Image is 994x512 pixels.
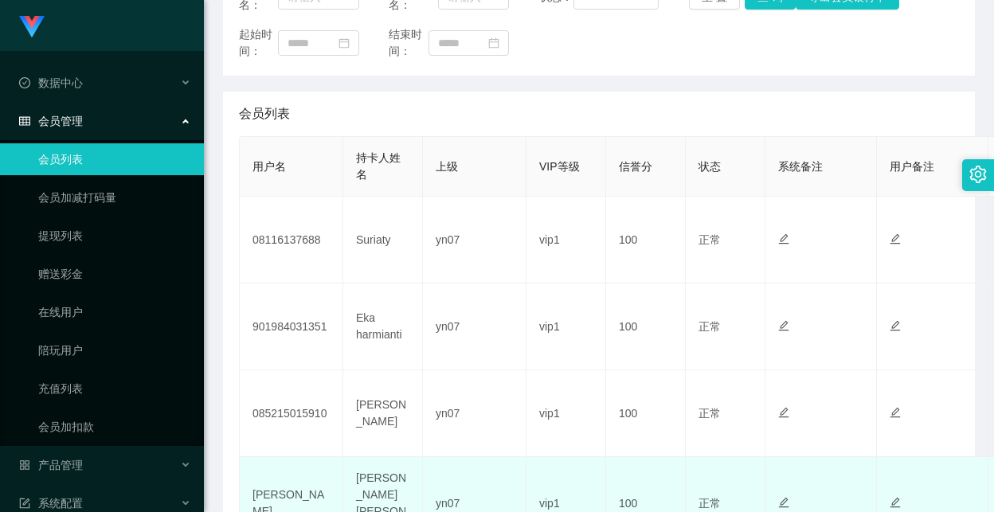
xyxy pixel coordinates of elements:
i: 图标: calendar [488,37,499,49]
span: 正常 [699,407,721,420]
span: 系统备注 [778,160,823,173]
td: Suriaty [343,197,423,283]
span: 数据中心 [19,76,83,89]
span: 用户名 [252,160,286,173]
td: 100 [606,283,686,370]
span: 信誉分 [619,160,652,173]
a: 会员加减打码量 [38,182,191,213]
span: 用户备注 [890,160,934,173]
i: 图标: edit [890,497,901,508]
span: 产品管理 [19,459,83,471]
td: yn07 [423,197,526,283]
span: 正常 [699,320,721,333]
i: 图标: calendar [339,37,350,49]
i: 图标: edit [778,497,789,508]
span: 正常 [699,233,721,246]
td: [PERSON_NAME] [343,370,423,457]
i: 图标: edit [778,407,789,418]
a: 在线用户 [38,296,191,328]
a: 陪玩用户 [38,334,191,366]
td: yn07 [423,370,526,457]
span: 正常 [699,497,721,510]
img: logo.9652507e.png [19,16,45,38]
i: 图标: edit [890,407,901,418]
a: 会员加扣款 [38,411,191,443]
i: 图标: edit [890,320,901,331]
span: 持卡人姓名 [356,151,401,181]
a: 会员列表 [38,143,191,175]
span: 起始时间： [239,26,278,60]
td: vip1 [526,370,606,457]
td: vip1 [526,283,606,370]
span: 会员列表 [239,104,290,123]
span: 会员管理 [19,115,83,127]
span: 结束时间： [389,26,428,60]
a: 充值列表 [38,373,191,405]
i: 图标: edit [778,233,789,244]
span: 上级 [436,160,458,173]
td: 08116137688 [240,197,343,283]
span: 系统配置 [19,497,83,510]
td: 085215015910 [240,370,343,457]
span: VIP等级 [539,160,580,173]
a: 赠送彩金 [38,258,191,290]
td: 100 [606,370,686,457]
span: 状态 [699,160,721,173]
i: 图标: edit [890,233,901,244]
i: 图标: edit [778,320,789,331]
td: 100 [606,197,686,283]
td: yn07 [423,283,526,370]
td: Eka harmianti [343,283,423,370]
i: 图标: appstore-o [19,459,30,471]
i: 图标: table [19,115,30,127]
td: vip1 [526,197,606,283]
td: 901984031351 [240,283,343,370]
i: 图标: form [19,498,30,509]
a: 提现列表 [38,220,191,252]
i: 图标: check-circle-o [19,77,30,88]
i: 图标: setting [969,166,987,183]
